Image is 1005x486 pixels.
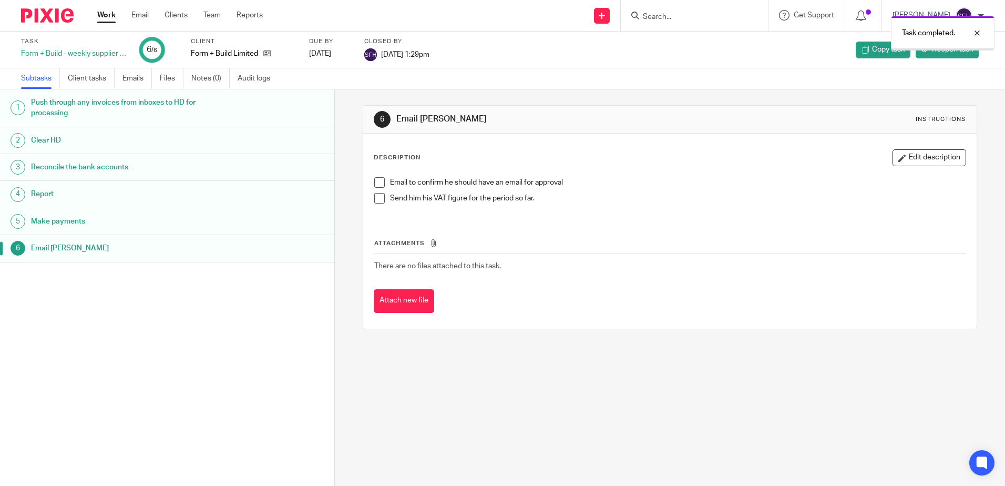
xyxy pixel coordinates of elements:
h1: Push through any invoices from inboxes to HD for processing [31,95,227,121]
img: Pixie [21,8,74,23]
a: Work [97,10,116,21]
label: Due by [309,37,351,46]
h1: Email [PERSON_NAME] [31,240,227,256]
p: Email to confirm he should have an email for approval [390,177,965,188]
label: Closed by [364,37,429,46]
div: Instructions [916,115,966,124]
a: Emails [122,68,152,89]
h1: Make payments [31,214,227,229]
button: Edit description [893,149,966,166]
div: 6 [147,44,157,56]
span: Attachments [374,240,425,246]
h1: Clear HD [31,133,227,148]
a: Email [131,10,149,21]
span: There are no files attached to this task. [374,262,501,270]
a: Team [203,10,221,21]
a: Subtasks [21,68,60,89]
p: Task completed. [902,28,955,38]
h1: Report [31,186,227,202]
div: 3 [11,160,25,175]
span: [DATE] 1:29pm [381,50,429,58]
p: Send him his VAT figure for the period so far. [390,193,965,204]
img: svg%3E [364,48,377,61]
small: /6 [151,47,157,53]
h1: Reconcile the bank accounts [31,159,227,175]
div: 6 [374,111,391,128]
h1: Email [PERSON_NAME] [396,114,692,125]
a: Client tasks [68,68,115,89]
div: [DATE] [309,48,351,59]
a: Audit logs [238,68,278,89]
p: Form + Build Limited [191,48,258,59]
label: Task [21,37,126,46]
a: Clients [165,10,188,21]
div: 6 [11,241,25,256]
a: Notes (0) [191,68,230,89]
a: Reports [237,10,263,21]
p: Description [374,154,421,162]
button: Attach new file [374,289,434,313]
div: 4 [11,187,25,202]
img: svg%3E [956,7,972,24]
div: 1 [11,100,25,115]
label: Client [191,37,296,46]
div: 2 [11,133,25,148]
a: Files [160,68,183,89]
div: 5 [11,214,25,229]
div: Form + Build - weekly supplier payment run [21,48,126,59]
